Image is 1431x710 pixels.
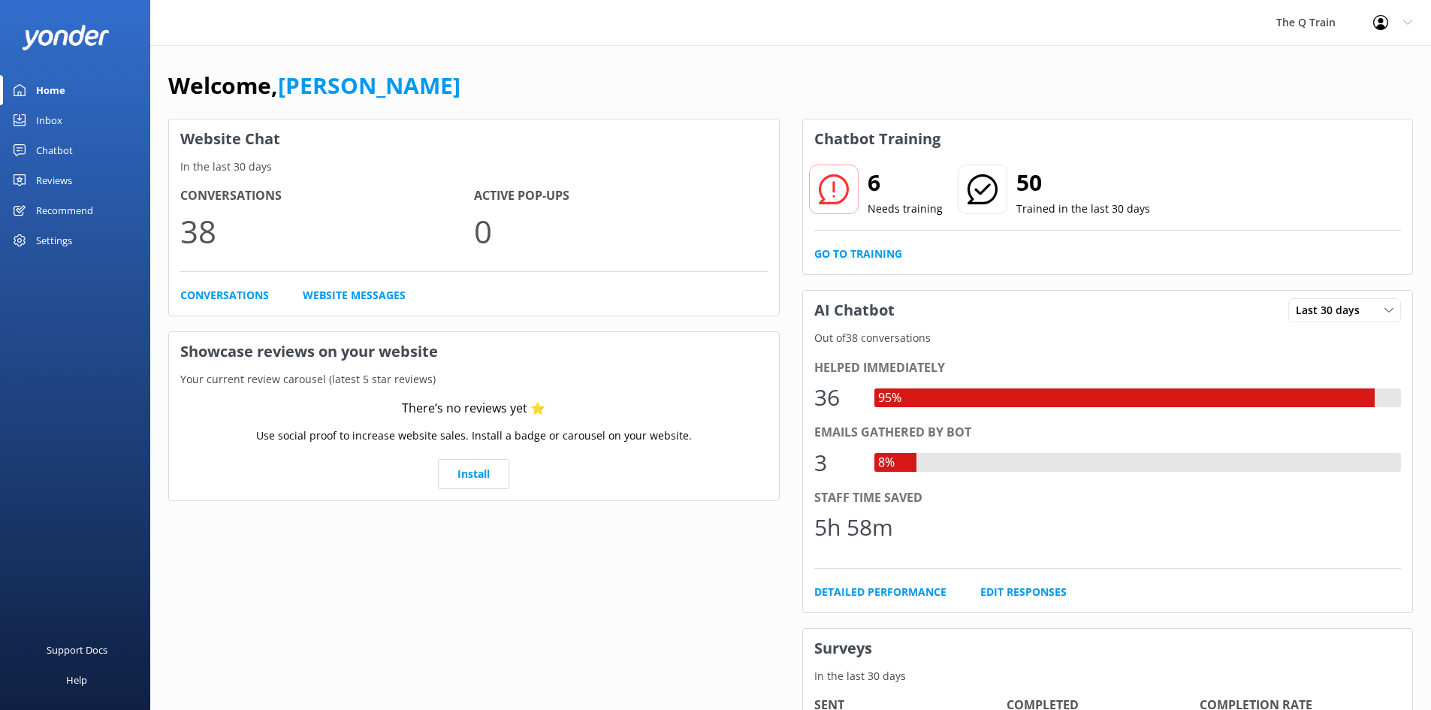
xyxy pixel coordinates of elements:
[814,423,1402,443] div: Emails gathered by bot
[814,358,1402,378] div: Helped immediately
[814,379,859,415] div: 36
[814,488,1402,508] div: Staff time saved
[36,195,93,225] div: Recommend
[278,70,460,101] a: [PERSON_NAME]
[868,201,943,217] p: Needs training
[402,399,545,418] div: There’s no reviews yet ⭐
[36,75,65,105] div: Home
[474,186,768,206] h4: Active Pop-ups
[180,287,269,304] a: Conversations
[168,68,460,104] h1: Welcome,
[803,330,1413,346] p: Out of 38 conversations
[36,105,62,135] div: Inbox
[169,332,779,371] h3: Showcase reviews on your website
[814,246,902,262] a: Go to Training
[256,428,692,444] p: Use social proof to increase website sales. Install a badge or carousel on your website.
[814,584,946,600] a: Detailed Performance
[180,206,474,256] p: 38
[1016,165,1150,201] h2: 50
[180,186,474,206] h4: Conversations
[980,584,1067,600] a: Edit Responses
[1016,201,1150,217] p: Trained in the last 30 days
[803,291,906,330] h3: AI Chatbot
[1296,302,1369,319] span: Last 30 days
[803,668,1413,684] p: In the last 30 days
[36,225,72,255] div: Settings
[474,206,768,256] p: 0
[36,165,72,195] div: Reviews
[36,135,73,165] div: Chatbot
[803,119,952,159] h3: Chatbot Training
[169,371,779,388] p: Your current review carousel (latest 5 star reviews)
[874,453,898,473] div: 8%
[868,165,943,201] h2: 6
[23,25,109,50] img: yonder-white-logo.png
[47,635,107,665] div: Support Docs
[874,388,905,408] div: 95%
[66,665,87,695] div: Help
[814,509,893,545] div: 5h 58m
[814,445,859,481] div: 3
[438,459,509,489] a: Install
[303,287,406,304] a: Website Messages
[803,629,1413,668] h3: Surveys
[169,159,779,175] p: In the last 30 days
[169,119,779,159] h3: Website Chat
